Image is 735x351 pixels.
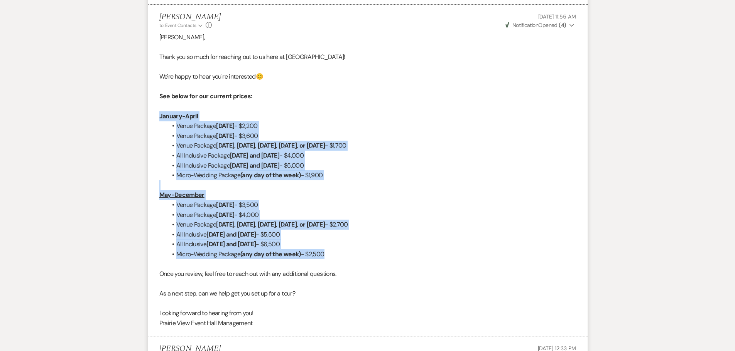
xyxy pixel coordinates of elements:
[159,92,252,100] strong: See below for our current prices:
[301,250,324,258] span: - $2,500
[159,112,198,120] u: January-April
[301,171,323,179] span: - $1,900
[159,53,345,61] span: Thank you so much for reaching out to us here at [GEOGRAPHIC_DATA]!
[234,201,258,209] span: - $3,500
[279,151,282,160] span: -
[206,240,256,248] strong: [DATE] and [DATE]
[159,32,576,42] p: [PERSON_NAME],
[216,132,234,140] strong: [DATE]
[279,161,304,170] span: - $5,000
[216,122,234,130] strong: [DATE]
[256,240,280,248] span: - $6,500
[159,318,576,328] p: Prairie View Event Hall Management
[325,141,346,149] span: - $1,700
[176,171,241,179] span: Micro-Wedding Package
[159,270,336,278] span: Once you review, feel free to reach out with any additional questions.
[176,250,241,258] span: Micro-Wedding Package
[325,220,348,228] span: - $2,700
[176,211,216,219] span: Venue Package
[240,171,301,179] strong: (any day of the week)
[176,132,216,140] span: Venue Package
[216,141,325,149] strong: [DATE], [DATE], [DATE], [DATE], or [DATE]
[176,240,207,248] span: All Inclusive
[538,13,576,20] span: [DATE] 11:55 AM
[240,250,301,258] strong: (any day of the week)
[504,21,576,29] button: NotificationOpened (4)
[216,201,234,209] strong: [DATE]
[234,211,259,219] span: - $4,000
[159,12,221,22] h5: [PERSON_NAME]
[159,191,204,199] u: May-December
[159,309,253,317] span: Looking forward to hearing from you!
[230,161,279,170] strong: [DATE] and [DATE]
[159,72,576,82] p: 😊
[234,122,257,130] span: - $2,200
[176,220,216,228] span: Venue Package
[505,22,566,29] span: Opened
[159,72,256,81] span: We're happy to hear you're interested
[159,289,295,297] span: As a next step, can we help get you set up for a tour?
[206,230,256,238] strong: [DATE] and [DATE]
[159,22,196,29] span: to: Event Contacts
[216,211,234,219] strong: [DATE]
[230,151,279,160] strong: [DATE] and [DATE]
[234,132,258,140] span: - $3,600
[159,22,204,29] button: to: Event Contacts
[176,141,216,149] span: Venue Package
[512,22,538,29] span: Notification
[559,22,566,29] strong: ( 4 )
[176,161,230,170] span: All Inclusive Package
[284,151,304,160] span: $4,000
[176,201,216,209] span: Venue Package
[176,151,230,160] span: All Inclusive Package
[176,122,216,130] span: Venue Package
[216,220,325,228] strong: [DATE], [DATE], [DATE], [DATE], or [DATE]
[176,230,207,238] span: All Inclusive
[256,230,280,238] span: - $5,500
